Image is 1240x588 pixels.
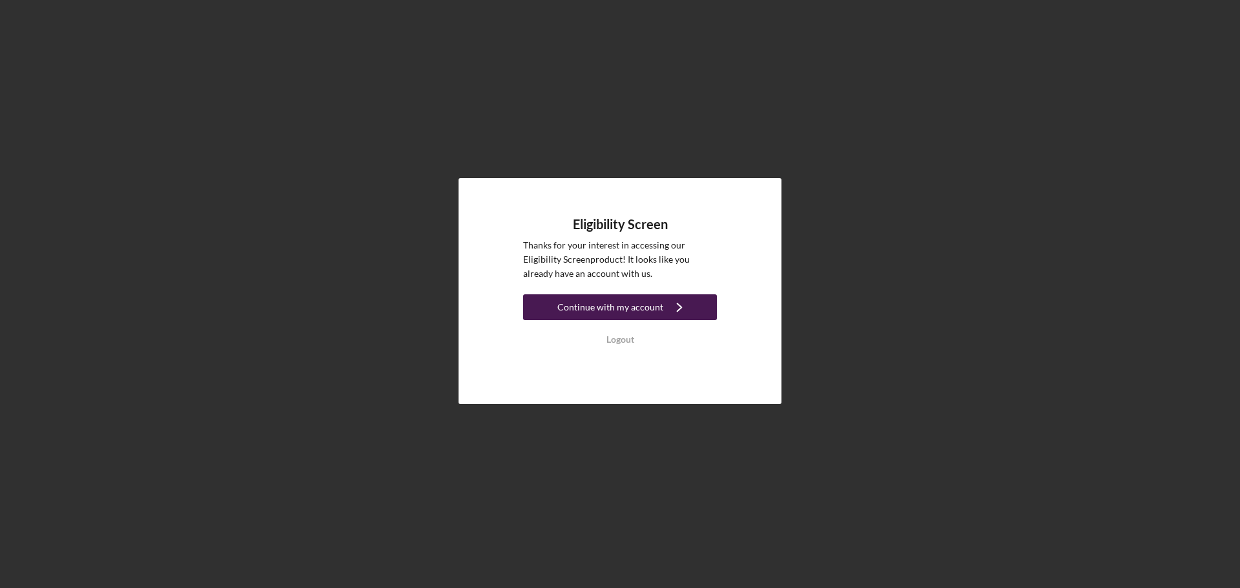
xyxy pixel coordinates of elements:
[557,294,663,320] div: Continue with my account
[606,327,634,352] div: Logout
[523,294,717,320] button: Continue with my account
[523,294,717,323] a: Continue with my account
[523,238,717,281] p: Thanks for your interest in accessing our Eligibility Screen product! It looks like you already h...
[523,327,717,352] button: Logout
[573,217,668,232] h4: Eligibility Screen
